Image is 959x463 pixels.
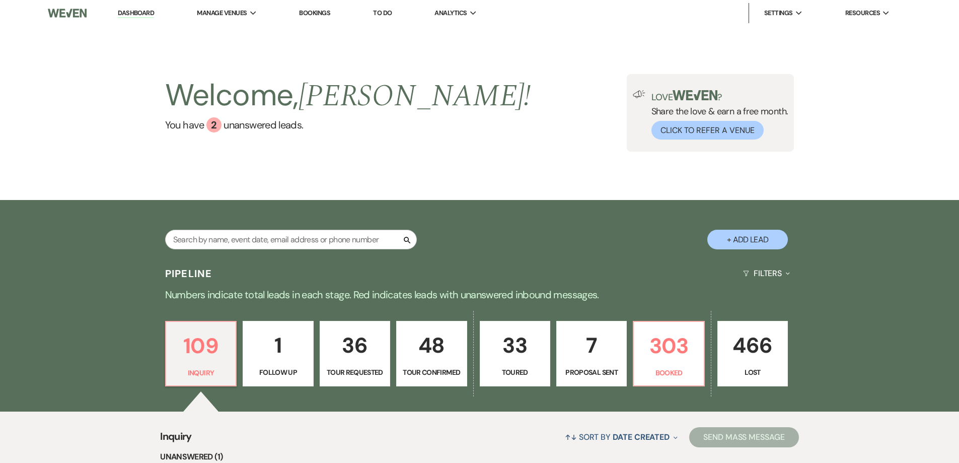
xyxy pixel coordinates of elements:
[633,90,645,98] img: loud-speaker-illustration.svg
[640,329,697,363] p: 303
[48,3,86,24] img: Weven Logo
[645,90,788,140] div: Share the love & earn a free month.
[206,117,222,133] div: 2
[651,90,788,102] p: Love ?
[249,367,307,378] p: Follow Up
[724,328,781,362] p: 466
[165,267,212,281] h3: Pipeline
[561,424,682,450] button: Sort By Date Created
[165,230,417,249] input: Search by name, event date, email address or phone number
[764,8,793,18] span: Settings
[160,429,192,450] span: Inquiry
[118,9,154,18] a: Dashboard
[326,367,384,378] p: Tour Requested
[326,328,384,362] p: 36
[613,432,670,442] span: Date Created
[396,321,467,386] a: 48Tour Confirmed
[480,321,550,386] a: 33Toured
[563,328,620,362] p: 7
[172,329,230,363] p: 109
[434,8,467,18] span: Analytics
[651,121,764,140] button: Click to Refer a Venue
[717,321,788,386] a: 466Lost
[486,328,544,362] p: 33
[563,367,620,378] p: Proposal Sent
[165,74,531,117] h2: Welcome,
[320,321,390,386] a: 36Tour Requested
[739,260,794,287] button: Filters
[707,230,788,249] button: + Add Lead
[633,321,704,386] a: 303Booked
[556,321,627,386] a: 7Proposal Sent
[299,9,330,17] a: Bookings
[243,321,313,386] a: 1Follow Up
[689,427,799,447] button: Send Mass Message
[640,367,697,378] p: Booked
[117,287,842,303] p: Numbers indicate total leads in each stage. Red indicates leads with unanswered inbound messages.
[165,321,237,386] a: 109Inquiry
[724,367,781,378] p: Lost
[249,328,307,362] p: 1
[299,73,531,119] span: [PERSON_NAME] !
[673,90,717,100] img: weven-logo-green.svg
[373,9,392,17] a: To Do
[403,328,460,362] p: 48
[165,117,531,133] a: You have 2 unanswered leads.
[486,367,544,378] p: Toured
[172,367,230,378] p: Inquiry
[565,432,577,442] span: ↑↓
[403,367,460,378] p: Tour Confirmed
[197,8,247,18] span: Manage Venues
[845,8,880,18] span: Resources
